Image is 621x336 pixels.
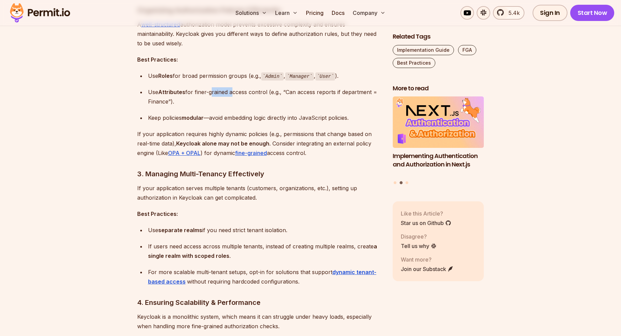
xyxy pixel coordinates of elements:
[493,6,524,20] a: 5.4k
[393,97,484,177] li: 2 of 3
[137,129,382,158] p: If your application requires highly dynamic policies (e.g., permissions that change based on real...
[137,312,382,331] p: Keycloak is a monolithic system, which means it can struggle under heavy loads, especially when h...
[158,72,173,79] strong: Roles
[148,242,382,261] div: If users need access across multiple tenants, instead of creating multiple realms, create .
[137,56,178,63] strong: Best Practices:
[394,181,396,184] button: Go to slide 1
[148,71,382,81] div: Use for broad permission groups (e.g., , , ).
[393,58,435,68] a: Best Practices
[393,152,484,169] h3: Implementing Authentication and Authorization in Next.js
[406,181,408,184] button: Go to slide 3
[393,84,484,93] h2: More to read
[458,45,476,55] a: FGA
[158,227,202,233] strong: separate realms
[272,6,301,20] button: Learn
[350,6,388,20] button: Company
[182,114,204,121] strong: modular
[7,1,73,24] img: Permit logo
[504,9,520,17] span: 5.4k
[168,150,201,156] a: OPA + OPAL
[137,169,382,179] h3: 3. Managing Multi-Tenancy Effectively
[533,5,567,21] a: Sign In
[148,87,382,106] div: Use for finer-grained access control (e.g., “Can access reports if department = Finance”).
[235,150,267,156] a: fine-grained
[329,6,347,20] a: Docs
[401,242,437,250] a: Tell us why
[148,267,382,286] div: For more scalable multi-tenant setups, opt-in for solutions that support without requiring hardco...
[401,232,437,241] p: Disagree?
[401,209,451,218] p: Like this Article?
[399,181,402,184] button: Go to slide 2
[393,97,484,185] div: Posts
[158,89,185,95] strong: Attributes
[137,183,382,202] p: If your application serves multiple tenants (customers, organizations, etc.), setting up authoriz...
[148,225,382,235] div: Use if you need strict tenant isolation.
[401,265,454,273] a: Join our Substack
[137,210,178,217] strong: Best Practices:
[315,72,335,81] code: User
[393,45,454,55] a: Implementation Guide
[332,269,355,275] strong: dynamic
[285,72,314,81] code: Manager
[261,72,284,81] code: Admin
[141,21,180,28] a: well-structured
[401,219,451,227] a: Star us on Github
[393,32,484,41] h2: Related Tags
[137,20,382,48] p: A authorization model prevents excessive complexity and ensures maintainability. Keycloak gives y...
[393,97,484,148] img: Implementing Authentication and Authorization in Next.js
[137,297,382,308] h3: 4. Ensuring Scalability & Performance
[176,140,269,147] strong: Keycloak alone may not be enough
[570,5,615,21] a: Start Now
[401,255,454,264] p: Want more?
[148,113,382,122] div: Keep policies —avoid embedding logic directly into JavaScript policies.
[233,6,270,20] button: Solutions
[303,6,326,20] a: Pricing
